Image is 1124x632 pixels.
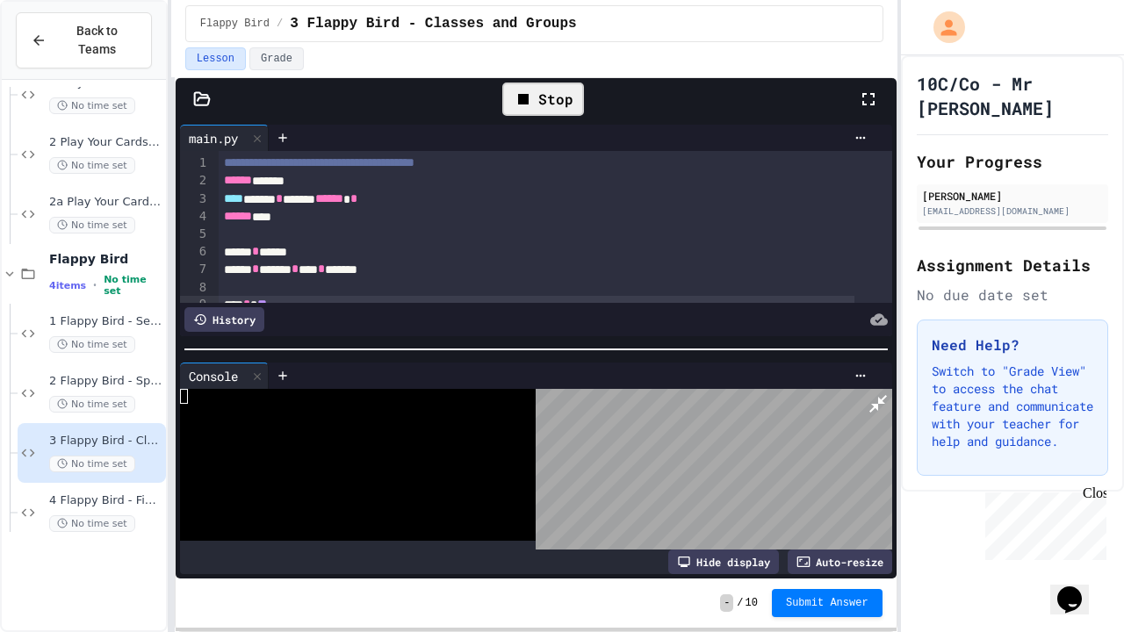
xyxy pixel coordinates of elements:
div: 7 [180,261,209,278]
span: 4 items [49,280,86,291]
div: No due date set [917,284,1108,305]
div: Hide display [668,549,779,574]
div: 3 [180,190,209,208]
div: Console [180,367,247,385]
span: No time set [49,515,135,532]
div: History [184,307,264,332]
button: Submit Answer [772,589,883,617]
div: [EMAIL_ADDRESS][DOMAIN_NAME] [922,205,1103,218]
span: 10 [746,596,758,610]
div: Stop [502,83,584,116]
div: 2 [180,172,209,190]
h3: Need Help? [932,334,1093,355]
span: No time set [49,217,135,233]
div: Chat with us now!Close [7,7,121,111]
div: Auto-resize [788,549,892,574]
iframe: chat widget [1050,562,1106,614]
span: Flappy Bird [49,251,162,267]
span: No time set [49,157,135,174]
div: 1 [180,154,209,172]
div: 9 [180,296,209,313]
div: My Account [915,7,969,47]
span: No time set [49,336,135,353]
span: 3 Flappy Bird - Classes and Groups [49,434,162,449]
div: Console [180,363,269,389]
span: 1 Flappy Bird - Set Up [49,314,162,329]
span: 2 Play Your Cards Right - Improved [49,135,162,150]
span: No time set [49,396,135,413]
button: Grade [249,47,304,70]
span: 3 Flappy Bird - Classes and Groups [290,13,576,34]
h1: 10C/Co - Mr [PERSON_NAME] [917,71,1108,120]
span: No time set [49,456,135,472]
span: Submit Answer [786,596,868,610]
h2: Your Progress [917,149,1108,174]
div: 5 [180,226,209,243]
span: - [720,594,733,612]
div: [PERSON_NAME] [922,188,1103,204]
span: Back to Teams [57,22,137,59]
span: 2a Play Your Cards Right - PyGame [49,195,162,210]
iframe: chat widget [978,485,1106,560]
span: / [737,596,743,610]
div: main.py [180,129,247,147]
h2: Assignment Details [917,253,1108,277]
span: • [93,278,97,292]
span: 2 Flappy Bird - Sprites [49,374,162,389]
div: 6 [180,243,209,261]
div: 4 [180,208,209,226]
p: Switch to "Grade View" to access the chat feature and communicate with your teacher for help and ... [932,363,1093,450]
span: No time set [104,274,162,297]
span: 4 Flappy Bird - Final Additions [49,493,162,508]
span: / [277,17,283,31]
span: No time set [49,97,135,114]
button: Back to Teams [16,12,152,68]
div: main.py [180,125,269,151]
button: Lesson [185,47,246,70]
div: 8 [180,279,209,297]
span: Flappy Bird [200,17,270,31]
